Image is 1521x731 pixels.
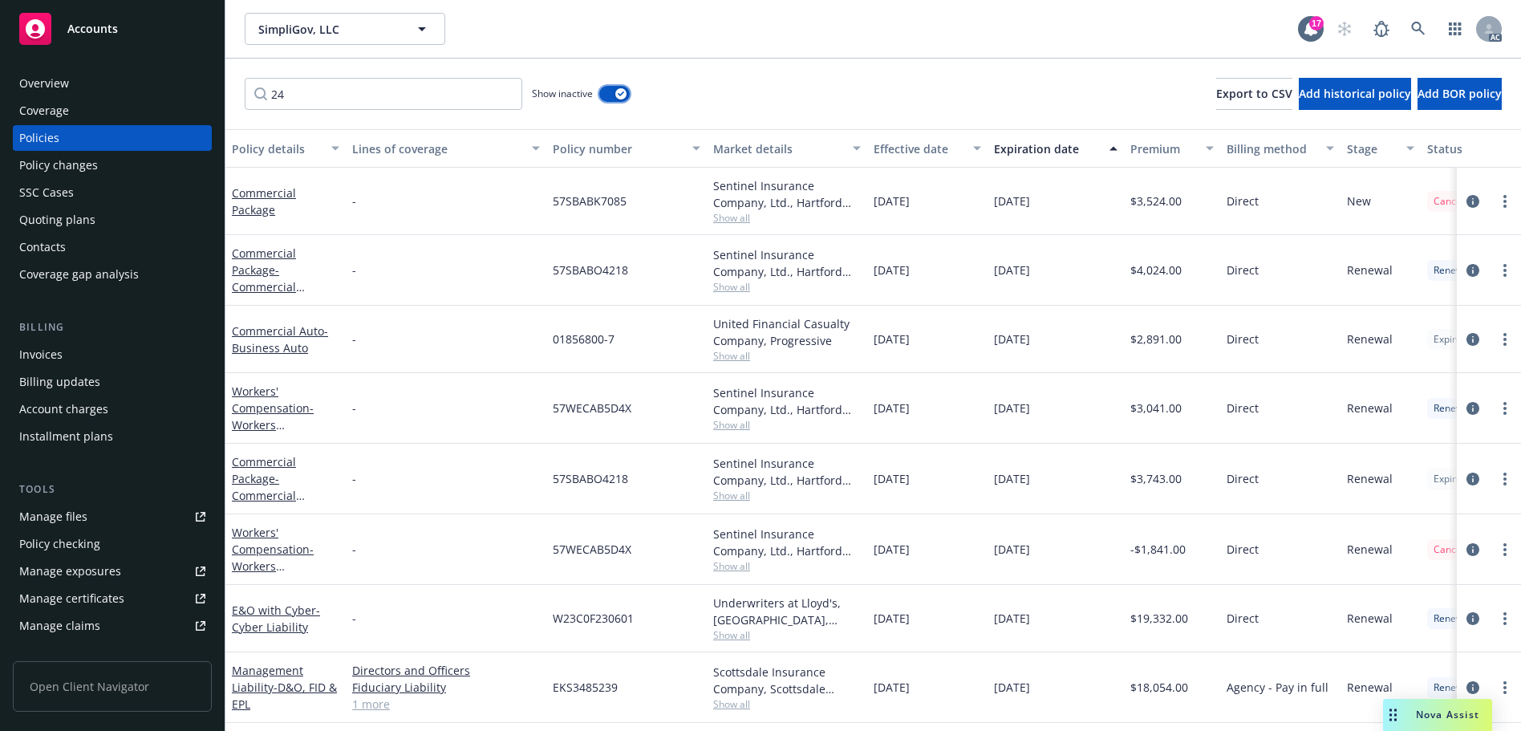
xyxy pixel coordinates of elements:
[1495,469,1515,489] a: more
[713,628,861,642] span: Show all
[13,661,212,712] span: Open Client Navigator
[13,531,212,557] a: Policy checking
[232,454,296,520] a: Commercial Package
[994,679,1030,696] span: [DATE]
[1347,470,1393,487] span: Renewal
[19,71,69,96] div: Overview
[707,129,867,168] button: Market details
[994,262,1030,278] span: [DATE]
[994,541,1030,558] span: [DATE]
[232,542,314,591] span: - Workers Compensation
[1463,192,1482,211] a: circleInformation
[13,125,212,151] a: Policies
[352,193,356,209] span: -
[352,140,522,157] div: Lines of coverage
[874,541,910,558] span: [DATE]
[1216,78,1292,110] button: Export to CSV
[553,541,631,558] span: 57WECAB5D4X
[994,140,1100,157] div: Expiration date
[1416,708,1479,721] span: Nova Assist
[13,71,212,96] a: Overview
[553,262,628,278] span: 57SBABO4218
[232,323,328,355] span: - Business Auto
[13,207,212,233] a: Quoting plans
[1341,129,1421,168] button: Stage
[19,180,74,205] div: SSC Cases
[13,481,212,497] div: Tools
[874,610,910,627] span: [DATE]
[232,603,320,635] span: - Cyber Liability
[13,640,212,666] a: Manage BORs
[1434,194,1478,209] span: Cancelled
[1347,140,1397,157] div: Stage
[352,331,356,347] span: -
[1418,78,1502,110] button: Add BOR policy
[1434,332,1467,347] span: Expired
[713,177,861,211] div: Sentinel Insurance Company, Ltd., Hartford Insurance Group
[232,262,305,311] span: - Commercial Package
[232,246,296,311] a: Commercial Package
[713,140,843,157] div: Market details
[713,315,861,349] div: United Financial Casualty Company, Progressive
[1463,399,1482,418] a: circleInformation
[13,396,212,422] a: Account charges
[13,342,212,368] a: Invoices
[1124,129,1220,168] button: Premium
[546,129,707,168] button: Policy number
[352,679,540,696] a: Fiduciary Liability
[1495,609,1515,628] a: more
[13,613,212,639] a: Manage claims
[13,586,212,611] a: Manage certificates
[232,400,314,449] span: - Workers Compensation
[13,152,212,178] a: Policy changes
[13,234,212,260] a: Contacts
[553,331,614,347] span: 01856800-7
[713,418,861,432] span: Show all
[874,262,910,278] span: [DATE]
[1495,261,1515,280] a: more
[1347,679,1393,696] span: Renewal
[19,613,100,639] div: Manage claims
[19,396,108,422] div: Account charges
[352,696,540,713] a: 1 more
[1434,263,1474,278] span: Renewed
[1227,610,1259,627] span: Direct
[1220,129,1341,168] button: Billing method
[13,558,212,584] a: Manage exposures
[19,586,124,611] div: Manage certificates
[532,87,593,100] span: Show inactive
[1130,470,1182,487] span: $3,743.00
[713,349,861,363] span: Show all
[19,342,63,368] div: Invoices
[1434,542,1478,557] span: Cancelled
[352,400,356,416] span: -
[1434,401,1474,416] span: Renewed
[1227,470,1259,487] span: Direct
[19,640,95,666] div: Manage BORs
[19,262,139,287] div: Coverage gap analysis
[19,504,87,530] div: Manage files
[1434,472,1467,486] span: Expired
[1328,13,1361,45] a: Start snowing
[874,400,910,416] span: [DATE]
[245,78,522,110] input: Filter by keyword...
[13,262,212,287] a: Coverage gap analysis
[352,610,356,627] span: -
[713,595,861,628] div: Underwriters at Lloyd's, [GEOGRAPHIC_DATA], [PERSON_NAME] of London, CRC Group
[352,662,540,679] a: Directors and Officers
[874,193,910,209] span: [DATE]
[232,471,305,520] span: - Commercial Package
[994,470,1030,487] span: [DATE]
[1365,13,1397,45] a: Report a Bug
[988,129,1124,168] button: Expiration date
[1463,261,1482,280] a: circleInformation
[553,679,618,696] span: EKS3485239
[553,470,628,487] span: 57SBABO4218
[19,207,95,233] div: Quoting plans
[232,680,337,712] span: - D&O, FID & EPL
[1130,679,1188,696] span: $18,054.00
[19,558,121,584] div: Manage exposures
[1216,86,1292,101] span: Export to CSV
[352,262,356,278] span: -
[1495,399,1515,418] a: more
